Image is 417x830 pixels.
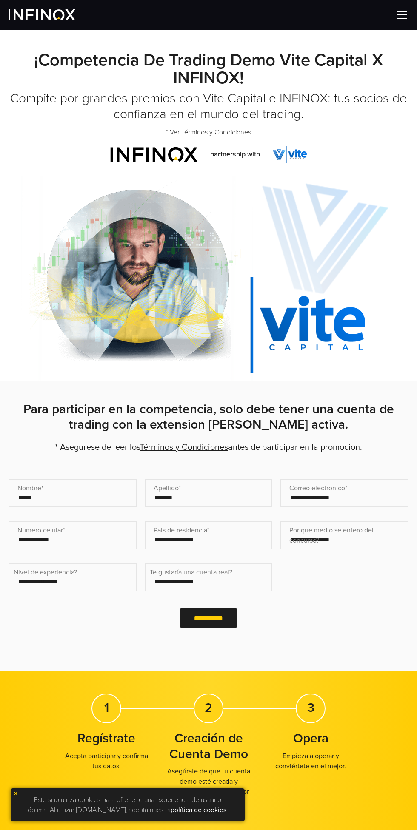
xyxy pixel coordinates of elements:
strong: Regístrate [77,731,135,746]
strong: 3 [307,700,314,716]
p: Asegúrate de que tu cuenta demo esté creada y financiada virtualmente por nosotros. [162,766,255,807]
p: * Asegurese de leer los antes de participar en la promocion. [9,441,408,453]
a: * Ver Términos y Condiciones [165,122,252,143]
strong: Para participar en la competencia, solo debe tener una cuenta de trading con la extension [PERSON... [23,401,394,433]
strong: Opera [293,731,328,746]
h2: Compite por grandes premios con Vite Capital e INFINOX: tus socios de confianza en el mundo del t... [9,91,408,122]
a: política de cookies [171,806,226,814]
strong: 2 [205,700,212,716]
a: Términos y Condiciones [140,442,228,452]
strong: 1 [104,700,109,716]
strong: ¡Competencia de Trading Demo Vite Capital x INFINOX! [34,50,383,88]
img: yellow close icon [13,790,19,796]
p: Acepta participar y confirma tus datos. [60,751,153,771]
span: partnership with [210,149,260,159]
p: Empieza a operar y conviértete en el mejor. [264,751,357,771]
strong: Creación de Cuenta Demo [169,731,248,762]
p: Este sitio utiliza cookies para ofrecerle una experiencia de usuario óptima. Al utilizar [DOMAIN_... [15,793,240,817]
